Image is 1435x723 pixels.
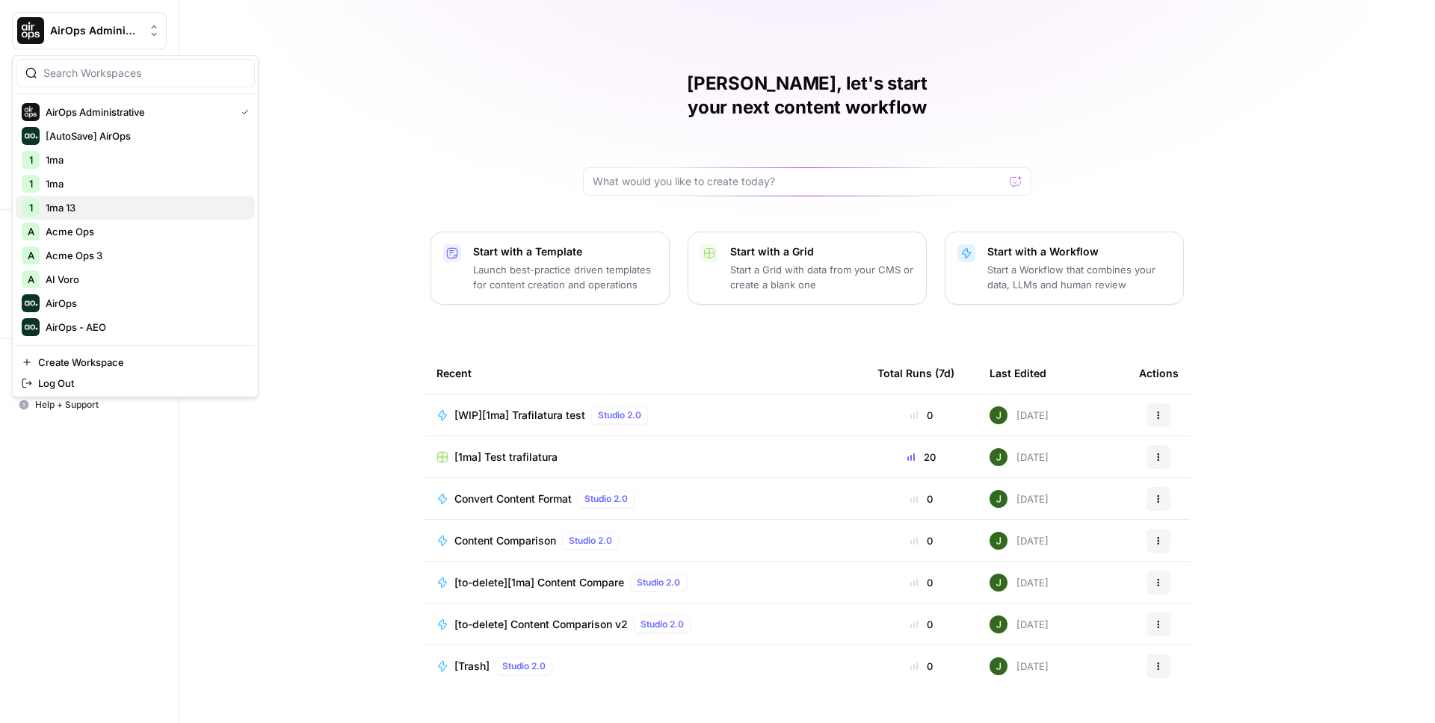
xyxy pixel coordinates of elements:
a: Convert Content FormatStudio 2.0 [436,490,854,508]
a: [to-delete][1ma] Content CompareStudio 2.0 [436,574,854,592]
span: AI Voro [46,272,243,287]
span: Studio 2.0 [584,492,628,506]
img: AirOps Logo [22,294,40,312]
span: A [28,224,34,239]
input: Search Workspaces [43,66,245,81]
div: 0 [877,659,966,674]
a: Create Workspace [16,352,255,373]
img: 5v0yozua856dyxnw4lpcp45mgmzh [990,532,1007,550]
a: Content ComparisonStudio 2.0 [436,532,854,550]
div: 0 [877,575,966,590]
a: [Trash]Studio 2.0 [436,657,854,675]
span: Create Workspace [38,355,243,370]
span: Acme Ops 3 [46,248,243,263]
span: 1ma [46,176,243,191]
span: 1ma 13 [46,200,243,215]
div: 0 [877,408,966,423]
span: Studio 2.0 [569,534,612,547]
p: Start with a Template [473,244,657,259]
div: Recent [436,353,854,394]
span: Studio 2.0 [598,409,641,422]
img: [AutoSave] AirOps Logo [22,127,40,145]
img: 5v0yozua856dyxnw4lpcp45mgmzh [990,406,1007,424]
div: [DATE] [990,448,1049,466]
img: 5v0yozua856dyxnw4lpcp45mgmzh [990,490,1007,508]
div: [DATE] [990,615,1049,633]
p: Start a Workflow that combines your data, LLMs and human review [987,262,1171,292]
button: Start with a WorkflowStart a Workflow that combines your data, LLMs and human review [945,232,1184,305]
img: AirOps - AEO Logo [22,318,40,336]
div: Total Runs (7d) [877,353,954,394]
span: A [28,248,34,263]
input: What would you like to create today? [593,174,1004,189]
p: Start with a Grid [730,244,914,259]
div: [DATE] [990,406,1049,424]
p: Launch best-practice driven templates for content creation and operations [473,262,657,292]
a: [WIP][1ma] Trafilatura testStudio 2.0 [436,406,854,424]
span: 1 [29,200,33,215]
a: [to-delete] Content Comparison v2Studio 2.0 [436,615,854,633]
button: Help + Support [12,393,167,417]
span: [AutoSave] AirOps [46,128,243,143]
p: Start with a Workflow [987,244,1171,259]
img: AirOps Administrative Logo [17,17,44,44]
div: [DATE] [990,532,1049,550]
button: Workspace: AirOps Administrative [12,12,167,49]
p: Start a Grid with data from your CMS or create a blank one [730,262,914,292]
div: 20 [877,450,966,465]
div: 0 [877,617,966,632]
img: 5v0yozua856dyxnw4lpcp45mgmzh [990,615,1007,633]
span: AirOps [46,296,243,311]
span: Studio 2.0 [502,660,546,673]
img: 5v0yozua856dyxnw4lpcp45mgmzh [990,574,1007,592]
img: 5v0yozua856dyxnw4lpcp45mgmzh [990,448,1007,466]
span: A [28,272,34,287]
span: AirOps Administrative [50,23,141,38]
span: AirOps - AEO [46,320,243,335]
span: 1 [29,152,33,167]
span: AirOps Administrative [46,105,229,120]
img: AirOps Administrative Logo [22,103,40,121]
span: Help + Support [35,398,160,412]
span: [WIP][1ma] Trafilatura test [454,408,585,423]
h1: [PERSON_NAME], let's start your next content workflow [583,72,1031,120]
div: 0 [877,491,966,506]
button: Start with a GridStart a Grid with data from your CMS or create a blank one [688,232,927,305]
span: 1 [29,176,33,191]
span: [Trash] [454,659,490,674]
a: [1ma] Test trafilatura [436,450,854,465]
img: 5v0yozua856dyxnw4lpcp45mgmzh [990,657,1007,675]
span: [to-delete] Content Comparison v2 [454,617,628,632]
div: Last Edited [990,353,1046,394]
span: 1ma [46,152,243,167]
div: 0 [877,533,966,548]
div: Actions [1139,353,1179,394]
span: [1ma] Test trafilatura [454,450,558,465]
span: Studio 2.0 [637,576,680,589]
span: Content Comparison [454,533,556,548]
div: [DATE] [990,657,1049,675]
a: Log Out [16,373,255,394]
span: Log Out [38,376,243,391]
button: Start with a TemplateLaunch best-practice driven templates for content creation and operations [430,232,670,305]
span: [to-delete][1ma] Content Compare [454,575,624,590]
div: [DATE] [990,490,1049,508]
span: Studio 2.0 [641,618,684,631]
div: [DATE] [990,574,1049,592]
span: Acme Ops [46,224,243,239]
div: Workspace: AirOps Administrative [12,55,259,397]
span: Convert Content Format [454,491,572,506]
